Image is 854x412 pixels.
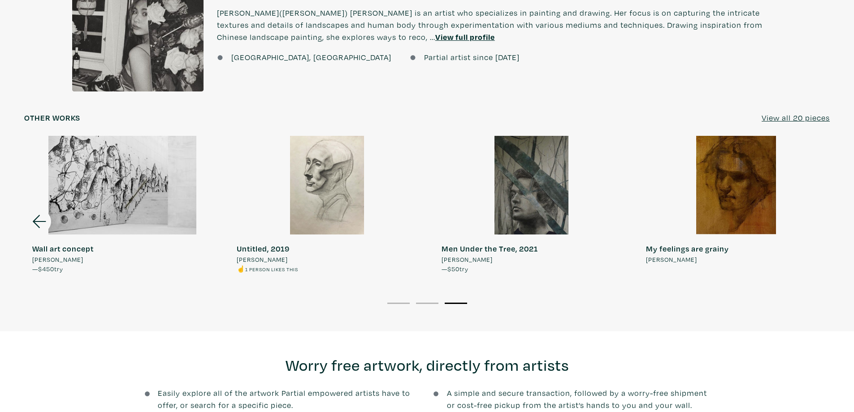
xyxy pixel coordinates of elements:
span: Partial artist since [DATE] [424,52,520,62]
span: Easily explore all of the artwork Partial empowered artists have to offer, or search for a specif... [158,387,420,411]
span: — try [442,265,468,273]
u: View all 20 pieces [762,113,830,123]
span: [PERSON_NAME] [646,255,697,265]
small: 1 person likes this [245,266,298,273]
a: My feelings are grainy [PERSON_NAME] [638,136,834,264]
strong: Untitled, 2019 [237,243,290,254]
button: 1 of 3 [387,303,410,304]
span: [PERSON_NAME] [442,255,493,265]
a: View full profile [435,32,495,42]
h6: Other works [24,113,80,123]
span: [PERSON_NAME] [32,255,83,265]
button: 2 of 3 [416,303,438,304]
a: Wall art concept [PERSON_NAME] —$450try [24,136,221,273]
span: [GEOGRAPHIC_DATA], [GEOGRAPHIC_DATA] [231,52,391,62]
strong: Wall art concept [32,243,94,254]
li: ☝️ [237,264,298,274]
a: Men Under the Tree, 2021 [PERSON_NAME] —$50try [434,136,630,273]
strong: My feelings are grainy [646,243,729,254]
span: [PERSON_NAME] [237,255,288,265]
span: $50 [447,265,460,273]
strong: Men Under the Tree, 2021 [442,243,538,254]
span: A simple and secure transaction, followed by a worry-free shipment or cost-free pickup from the a... [447,387,709,411]
button: 3 of 3 [445,303,467,304]
a: Untitled, 2019 [PERSON_NAME] ☝️1 person likes this [229,136,425,273]
a: View all 20 pieces [762,112,830,124]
